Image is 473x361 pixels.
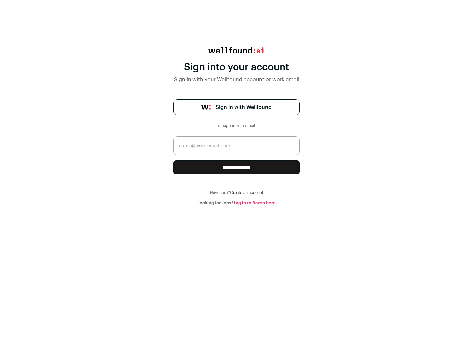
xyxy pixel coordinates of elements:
[173,99,300,115] a: Sign in with Wellfound
[173,76,300,84] div: Sign in with your Wellfound account or work email
[208,47,265,53] img: wellfound:ai
[173,190,300,195] div: New here?
[173,136,300,155] input: name@work-email.com
[173,201,300,206] div: Looking for Jobs?
[173,61,300,73] div: Sign into your account
[215,123,258,128] div: or sign in with email
[230,191,263,195] a: Create an account
[234,201,276,205] a: Log in to Raven here
[216,103,272,111] span: Sign in with Wellfound
[201,105,211,110] img: wellfound-symbol-flush-black-fb3c872781a75f747ccb3a119075da62bfe97bd399995f84a933054e44a575c4.png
